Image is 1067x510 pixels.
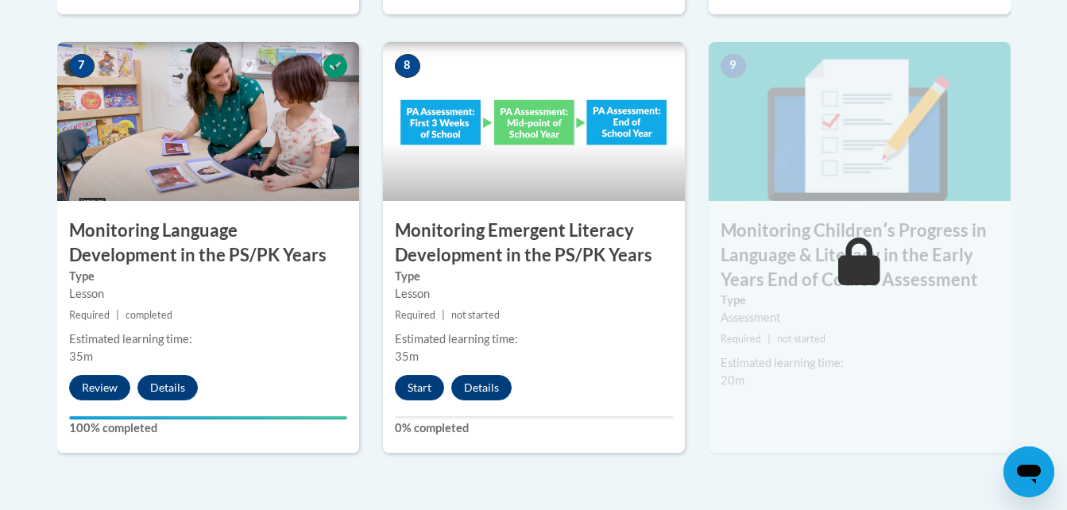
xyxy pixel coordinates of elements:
[57,42,359,201] img: Course Image
[395,309,435,321] span: Required
[69,350,93,363] span: 35m
[721,309,999,326] div: Assessment
[69,375,130,400] button: Review
[721,292,999,309] label: Type
[767,333,771,345] span: |
[395,419,673,437] label: 0% completed
[69,54,95,78] span: 7
[69,419,347,437] label: 100% completed
[137,375,198,400] button: Details
[721,333,761,345] span: Required
[721,354,999,372] div: Estimated learning time:
[395,375,444,400] button: Start
[442,309,445,321] span: |
[69,416,347,419] div: Your progress
[395,330,673,348] div: Estimated learning time:
[721,373,744,387] span: 20m
[709,42,1011,201] img: Course Image
[383,42,685,201] img: Course Image
[777,333,825,345] span: not started
[69,285,347,303] div: Lesson
[1003,446,1054,497] iframe: Button to launch messaging window
[126,309,172,321] span: completed
[709,218,1011,292] h3: Monitoring Childrenʹs Progress in Language & Literacy in the Early Years End of Course Assessment
[395,350,419,363] span: 35m
[69,268,347,285] label: Type
[721,54,746,78] span: 9
[451,309,500,321] span: not started
[383,218,685,268] h3: Monitoring Emergent Literacy Development in the PS/PK Years
[69,330,347,348] div: Estimated learning time:
[395,54,420,78] span: 8
[69,309,110,321] span: Required
[395,268,673,285] label: Type
[116,309,119,321] span: |
[57,218,359,268] h3: Monitoring Language Development in the PS/PK Years
[451,375,512,400] button: Details
[395,285,673,303] div: Lesson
